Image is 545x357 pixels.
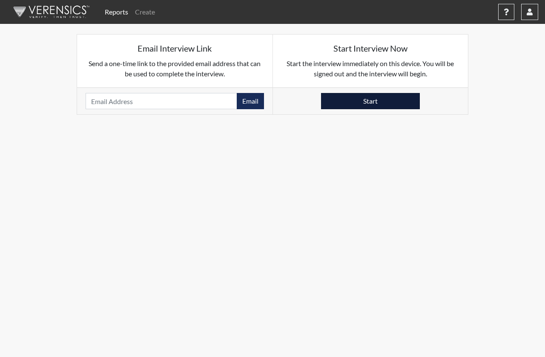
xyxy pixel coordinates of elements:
p: Start the interview immediately on this device. You will be signed out and the interview will begin. [281,58,460,79]
h5: Start Interview Now [281,43,460,53]
input: Email Address [86,93,237,109]
a: Create [132,3,158,20]
h5: Email Interview Link [86,43,264,53]
p: Send a one-time link to the provided email address that can be used to complete the interview. [86,58,264,79]
a: Reports [101,3,132,20]
button: Start [321,93,420,109]
button: Email [237,93,264,109]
